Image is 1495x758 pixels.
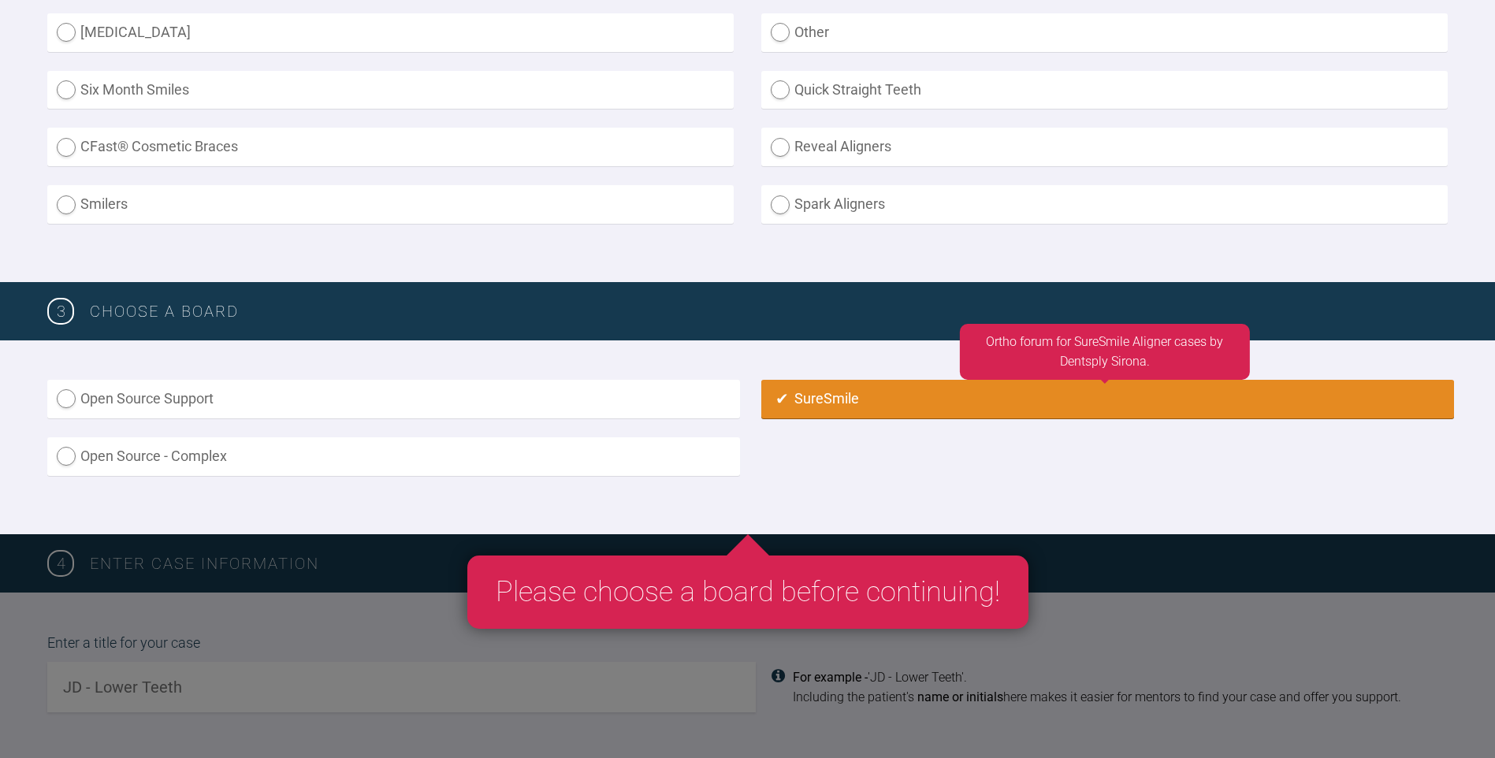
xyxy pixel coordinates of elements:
label: Open Source Support [47,380,740,418]
h3: Choose a board [90,299,1448,324]
span: 3 [47,298,74,325]
label: Smilers [47,185,734,224]
label: Six Month Smiles [47,71,734,110]
label: [MEDICAL_DATA] [47,13,734,52]
label: CFast® Cosmetic Braces [47,128,734,166]
div: Please choose a board before continuing! [467,555,1028,630]
div: Ortho forum for SureSmile Aligner cases by Dentsply Sirona. [960,324,1250,380]
label: Spark Aligners [761,185,1448,224]
label: Open Source - Complex [47,437,740,476]
label: SureSmile [761,380,1454,418]
label: Quick Straight Teeth [761,71,1448,110]
label: Reveal Aligners [761,128,1448,166]
label: Other [761,13,1448,52]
